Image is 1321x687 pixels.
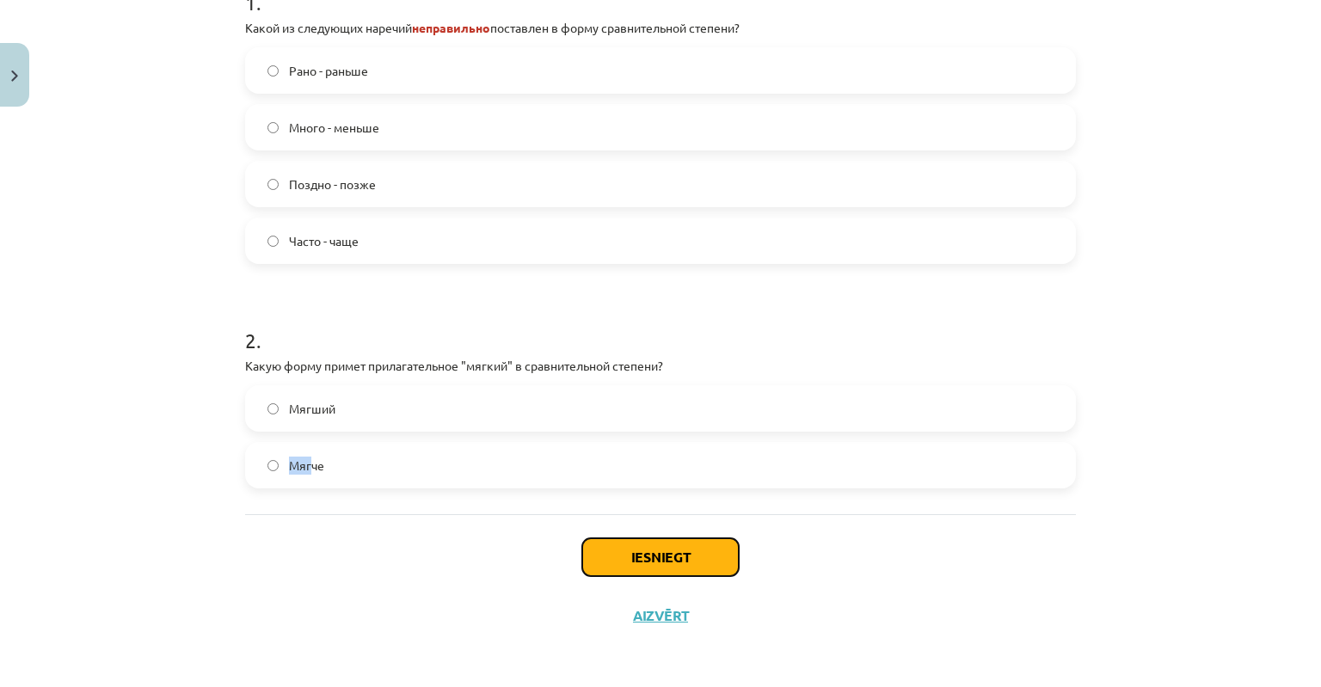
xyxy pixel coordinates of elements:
span: Много - меньше [289,119,379,137]
p: Какой из следующих наречий поставлен в форму сравнительной степени? [245,19,1076,37]
strong: неправильно [412,20,490,35]
input: Много - меньше [267,122,279,133]
input: Мягче [267,460,279,471]
button: Iesniegt [582,538,739,576]
span: Рано - раньше [289,62,368,80]
h1: 2 . [245,298,1076,352]
button: Aizvērt [628,607,693,624]
input: Рано - раньше [267,65,279,77]
input: Мягший [267,403,279,414]
span: Мягший [289,400,335,418]
p: Какую форму примет прилагательное "мягкий" в сравнительной степени? [245,357,1076,375]
img: icon-close-lesson-0947bae3869378f0d4975bcd49f059093ad1ed9edebbc8119c70593378902aed.svg [11,71,18,82]
input: Поздно - позже [267,179,279,190]
input: Часто - чаще [267,236,279,247]
span: Мягче [289,457,324,475]
span: Часто - чаще [289,232,359,250]
span: Поздно - позже [289,175,376,193]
